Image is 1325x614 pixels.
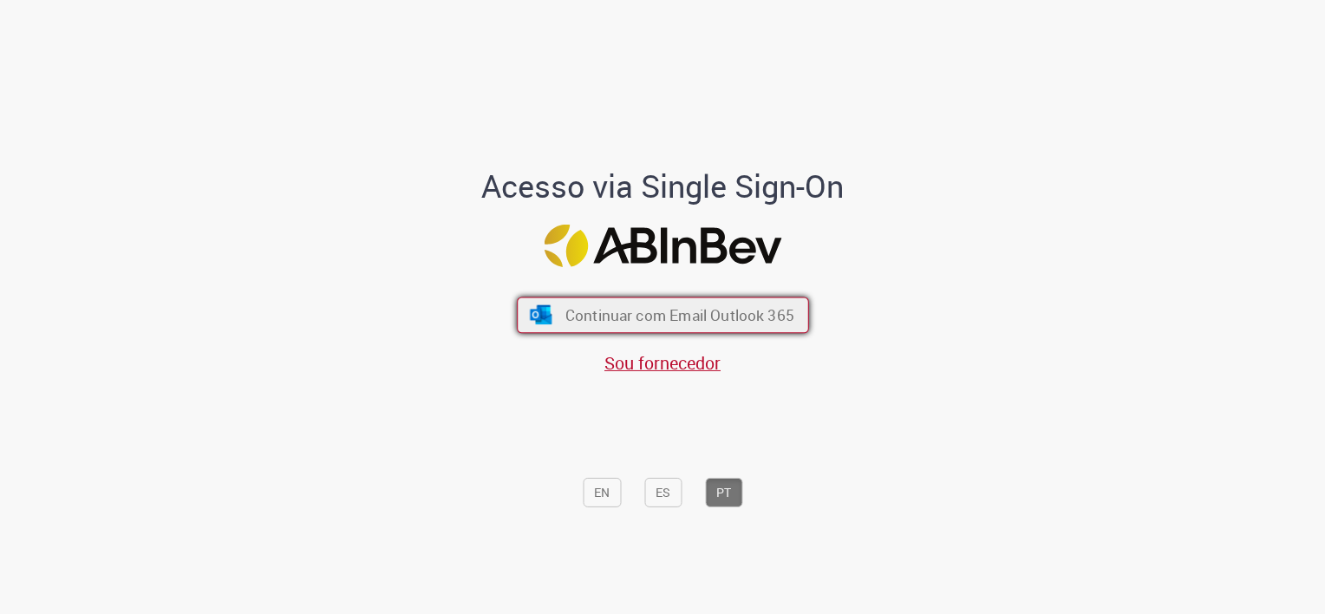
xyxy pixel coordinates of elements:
img: ícone Azure/Microsoft 360 [528,305,553,324]
button: ícone Azure/Microsoft 360 Continuar com Email Outlook 365 [517,297,809,334]
span: Continuar com Email Outlook 365 [565,305,793,325]
h1: Acesso via Single Sign-On [422,169,904,204]
img: Logo ABInBev [544,225,781,267]
button: PT [705,478,742,507]
button: ES [644,478,682,507]
a: Sou fornecedor [604,351,721,375]
button: EN [583,478,621,507]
